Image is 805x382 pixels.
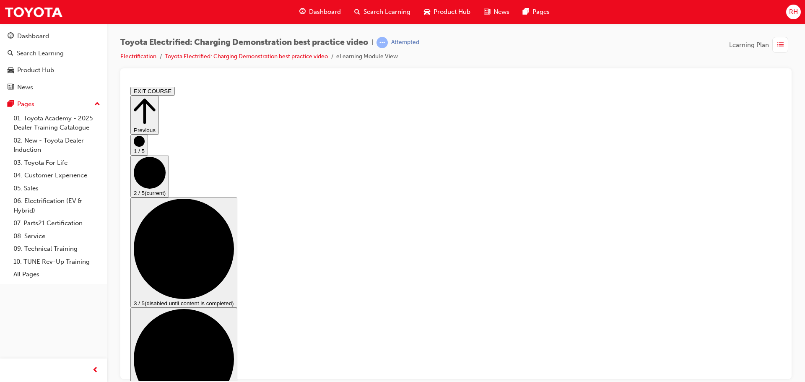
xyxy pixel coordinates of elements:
span: search-icon [354,7,360,17]
button: Pages [3,96,104,112]
span: news-icon [8,84,14,91]
div: Pages [17,99,34,109]
span: Previous [7,44,29,50]
div: Dashboard [17,31,49,41]
span: pages-icon [8,101,14,108]
div: Attempted [391,39,419,47]
span: RH [789,7,798,17]
button: Previous [3,12,32,51]
span: guage-icon [299,7,306,17]
a: Dashboard [3,29,104,44]
button: DashboardSearch LearningProduct HubNews [3,27,104,96]
a: 09. Technical Training [10,242,104,255]
span: 2 / 5 [7,107,18,113]
a: Product Hub [3,62,104,78]
button: 2 / 5(current) [3,72,42,114]
a: 03. Toyota For Life [10,156,104,169]
span: (disabled until content is completed) [18,217,107,223]
a: Toyota Electrified: Charging Demonstration best practice video [165,53,328,60]
span: car-icon [424,7,430,17]
span: (current) [18,107,39,113]
a: car-iconProduct Hub [417,3,477,21]
li: eLearning Module View [336,52,398,62]
img: Trak [4,3,63,21]
a: news-iconNews [477,3,516,21]
button: RH [786,5,801,19]
span: Dashboard [309,7,341,17]
span: 1 / 5 [7,65,18,71]
button: 1 / 5 [3,51,21,72]
div: News [17,83,33,92]
span: news-icon [484,7,490,17]
div: Product Hub [17,65,54,75]
a: 08. Service [10,230,104,243]
a: guage-iconDashboard [293,3,348,21]
a: 04. Customer Experience [10,169,104,182]
a: Electrification [120,53,156,60]
a: News [3,80,104,95]
span: 3 / 5 [7,217,18,223]
a: 10. TUNE Rev-Up Training [10,255,104,268]
span: News [493,7,509,17]
span: Learning Plan [729,40,769,50]
button: EXIT COURSE [3,3,48,12]
span: Pages [532,7,550,17]
a: 02. New - Toyota Dealer Induction [10,134,104,156]
span: pages-icon [523,7,529,17]
a: pages-iconPages [516,3,556,21]
span: learningRecordVerb_ATTEMPT-icon [377,37,388,48]
a: 07. Parts21 Certification [10,217,104,230]
a: 06. Electrification (EV & Hybrid) [10,195,104,217]
span: guage-icon [8,33,14,40]
span: prev-icon [92,365,99,376]
a: search-iconSearch Learning [348,3,417,21]
span: Toyota Electrified: Charging Demonstration best practice video [120,38,368,47]
a: Search Learning [3,46,104,61]
span: car-icon [8,67,14,74]
span: search-icon [8,50,13,57]
span: Search Learning [364,7,410,17]
button: 3 / 5(disabled until content is completed) [3,114,110,224]
span: list-icon [777,40,784,50]
a: 05. Sales [10,182,104,195]
span: up-icon [94,99,100,110]
a: 01. Toyota Academy - 2025 Dealer Training Catalogue [10,112,104,134]
span: Product Hub [434,7,470,17]
a: All Pages [10,268,104,281]
div: Search Learning [17,49,64,58]
button: Learning Plan [729,37,792,53]
span: | [371,38,373,47]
